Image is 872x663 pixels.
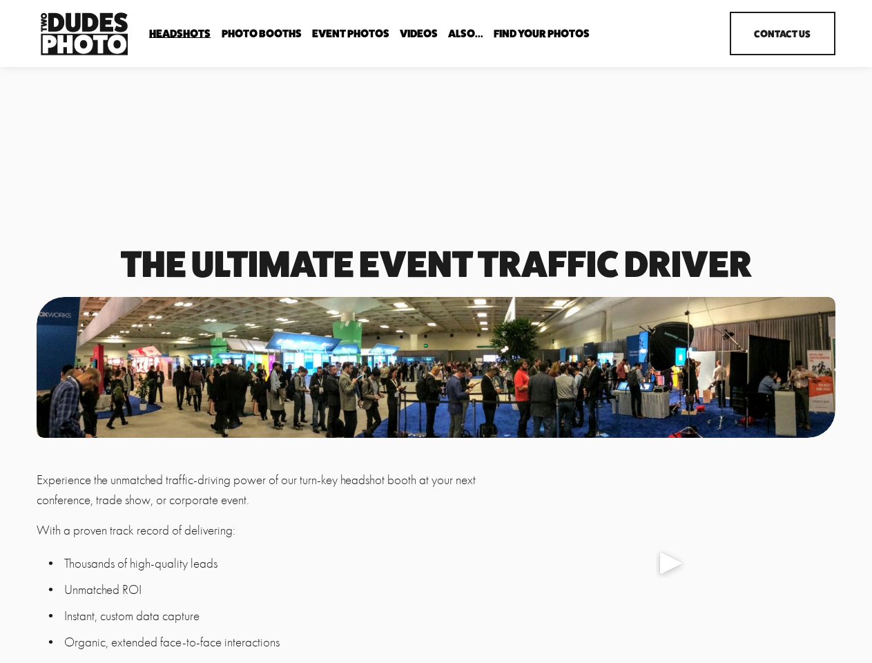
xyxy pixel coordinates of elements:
p: Experience the unmatched traffic-driving power of our turn-key headshot booth at your next confer... [37,470,499,510]
img: Two Dudes Photo | Headshots, Portraits &amp; Photo Booths [37,9,132,59]
a: Videos [400,27,438,40]
span: Photo Booths [222,28,302,39]
p: Unmatched ROI [64,580,499,600]
h1: The Ultimate event traffic driver [37,247,835,281]
a: folder dropdown [149,27,211,40]
a: folder dropdown [222,27,302,40]
a: Event Photos [312,27,389,40]
a: Contact Us [730,12,835,55]
a: folder dropdown [494,27,590,40]
span: Headshots [149,28,211,39]
span: Also... [448,28,483,39]
p: Organic, extended face-to-face interactions [64,633,499,653]
span: Find Your Photos [494,28,590,39]
p: Thousands of high-quality leads [64,554,499,574]
a: folder dropdown [448,27,483,40]
p: Instant, custom data capture [64,606,499,626]
p: With a proven track record of delivering: [37,521,499,541]
div: Play [655,546,688,579]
